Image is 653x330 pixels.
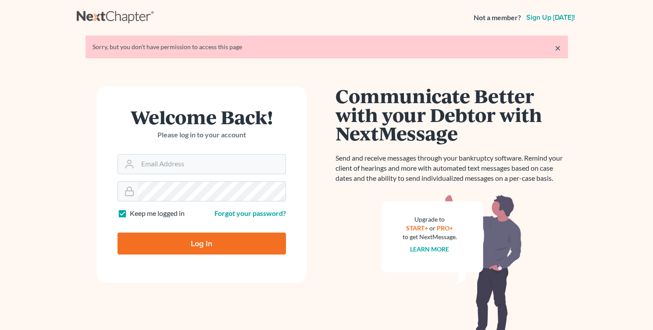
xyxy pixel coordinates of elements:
[555,43,561,53] a: ×
[138,154,285,174] input: Email Address
[403,215,457,224] div: Upgrade to
[335,86,568,143] h1: Communicate Better with your Debtor with NextMessage
[335,153,568,183] p: Send and receive messages through your bankruptcy software. Remind your client of hearings and mo...
[118,130,286,140] p: Please log in to your account
[437,224,453,232] a: PRO+
[474,13,521,23] strong: Not a member?
[130,208,185,219] label: Keep me logged in
[118,108,286,126] h1: Welcome Back!
[525,14,577,21] a: Sign up [DATE]!
[429,224,435,232] span: or
[118,233,286,255] input: Log In
[214,209,286,217] a: Forgot your password?
[406,224,428,232] a: START+
[403,233,457,241] div: to get NextMessage.
[410,245,449,253] a: Learn more
[93,43,561,51] div: Sorry, but you don't have permission to access this page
